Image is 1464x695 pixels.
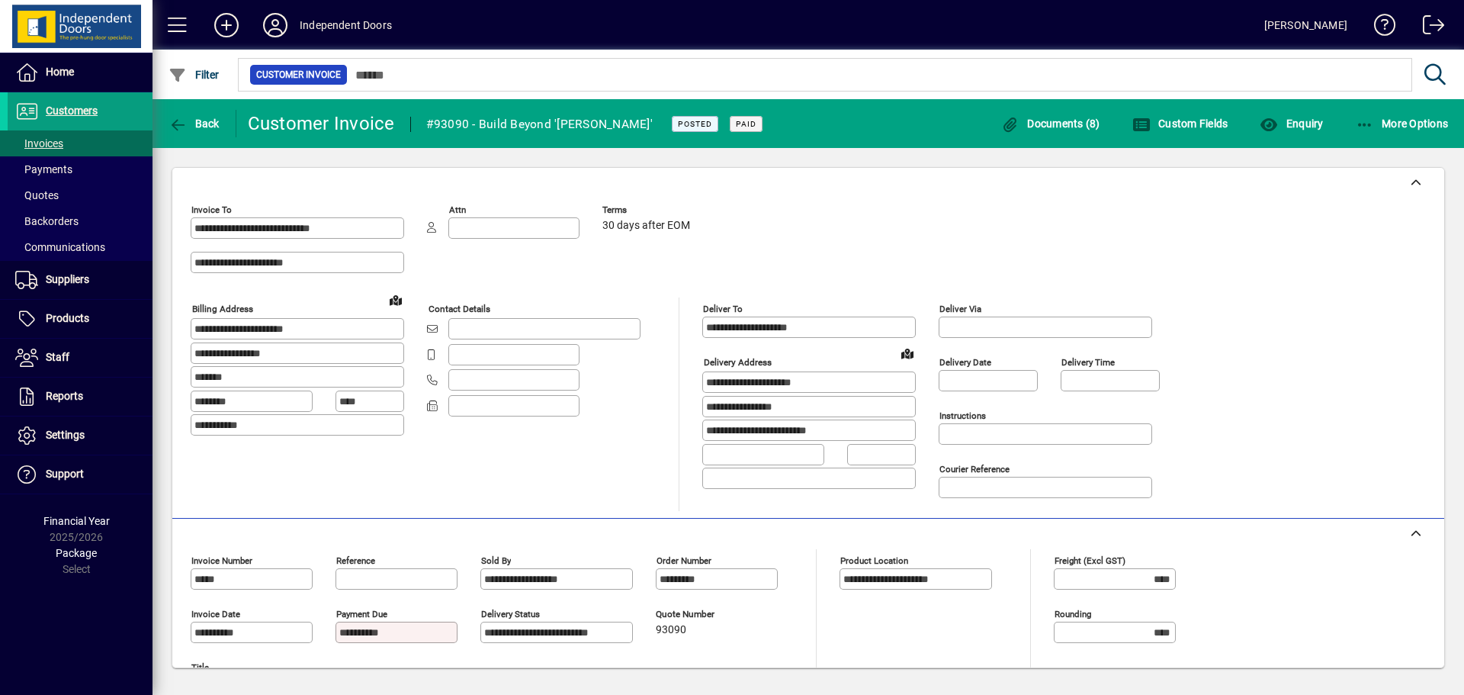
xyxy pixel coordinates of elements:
[248,111,395,136] div: Customer Invoice
[169,117,220,130] span: Back
[1128,110,1232,137] button: Custom Fields
[656,610,747,619] span: Quote number
[1363,3,1396,53] a: Knowledge Base
[602,205,694,215] span: Terms
[46,273,89,285] span: Suppliers
[165,110,223,137] button: Back
[997,110,1104,137] button: Documents (8)
[15,241,105,253] span: Communications
[202,11,251,39] button: Add
[191,555,252,566] mat-label: Invoice number
[46,429,85,441] span: Settings
[336,609,387,619] mat-label: Payment due
[300,13,392,37] div: Independent Doors
[678,119,712,129] span: Posted
[1055,555,1125,566] mat-label: Freight (excl GST)
[8,455,152,494] a: Support
[1061,357,1115,368] mat-label: Delivery time
[1352,110,1453,137] button: More Options
[8,53,152,92] a: Home
[8,182,152,208] a: Quotes
[56,547,97,559] span: Package
[1055,609,1091,619] mat-label: Rounding
[449,204,466,215] mat-label: Attn
[169,69,220,81] span: Filter
[46,105,98,117] span: Customers
[15,189,59,201] span: Quotes
[191,609,240,619] mat-label: Invoice date
[895,341,920,365] a: View on map
[46,66,74,78] span: Home
[8,208,152,234] a: Backorders
[15,137,63,150] span: Invoices
[1264,13,1347,37] div: [PERSON_NAME]
[703,304,743,314] mat-label: Deliver To
[939,304,981,314] mat-label: Deliver via
[8,417,152,455] a: Settings
[939,464,1010,475] mat-label: Courier Reference
[8,339,152,377] a: Staff
[165,61,223,88] button: Filter
[939,410,986,421] mat-label: Instructions
[939,357,991,368] mat-label: Delivery date
[657,555,711,566] mat-label: Order number
[152,110,236,137] app-page-header-button: Back
[15,163,72,175] span: Payments
[256,67,341,82] span: Customer Invoice
[1132,117,1228,130] span: Custom Fields
[1260,117,1323,130] span: Enquiry
[46,390,83,402] span: Reports
[46,312,89,324] span: Products
[191,204,232,215] mat-label: Invoice To
[43,515,110,527] span: Financial Year
[8,261,152,299] a: Suppliers
[481,609,540,619] mat-label: Delivery status
[736,119,756,129] span: Paid
[8,156,152,182] a: Payments
[15,215,79,227] span: Backorders
[602,220,690,232] span: 30 days after EOM
[840,555,908,566] mat-label: Product location
[8,300,152,338] a: Products
[251,11,300,39] button: Profile
[1411,3,1445,53] a: Logout
[384,288,408,312] a: View on map
[1356,117,1449,130] span: More Options
[46,351,69,363] span: Staff
[426,112,653,137] div: #93090 - Build Beyond '[PERSON_NAME]'
[1001,117,1100,130] span: Documents (8)
[1256,110,1327,137] button: Enquiry
[46,468,84,480] span: Support
[656,624,686,636] span: 93090
[191,662,209,673] mat-label: Title
[336,555,375,566] mat-label: Reference
[481,555,511,566] mat-label: Sold by
[8,378,152,416] a: Reports
[8,234,152,260] a: Communications
[8,130,152,156] a: Invoices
